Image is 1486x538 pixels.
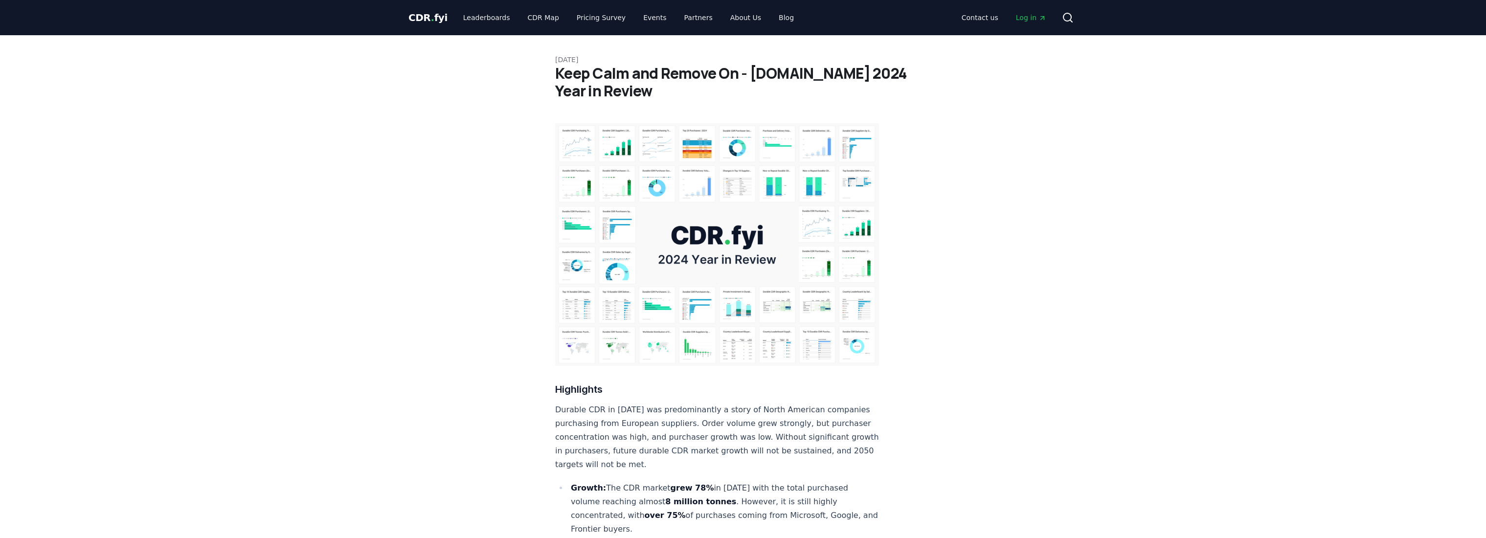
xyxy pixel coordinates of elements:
[555,65,931,100] h1: Keep Calm and Remove On - [DOMAIN_NAME] 2024 Year in Review
[665,497,736,506] strong: 8 million tonnes
[635,9,674,26] a: Events
[455,9,518,26] a: Leaderboards
[555,381,879,397] h3: Highlights
[571,483,606,493] strong: Growth:
[555,55,931,65] p: [DATE]
[645,511,686,520] strong: over 75%
[676,9,720,26] a: Partners
[555,403,879,471] p: Durable CDR in [DATE] was predominantly a story of North American companies purchasing from Europ...
[1016,13,1046,22] span: Log in
[568,481,879,536] li: The CDR market in [DATE] with the total purchased volume reaching almost . However, it is still h...
[431,12,434,23] span: .
[1008,9,1054,26] a: Log in
[954,9,1006,26] a: Contact us
[408,11,448,24] a: CDR.fyi
[455,9,802,26] nav: Main
[569,9,633,26] a: Pricing Survey
[954,9,1054,26] nav: Main
[771,9,802,26] a: Blog
[520,9,567,26] a: CDR Map
[671,483,714,493] strong: grew 78%
[408,12,448,23] span: CDR fyi
[722,9,769,26] a: About Us
[555,123,879,366] img: blog post image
